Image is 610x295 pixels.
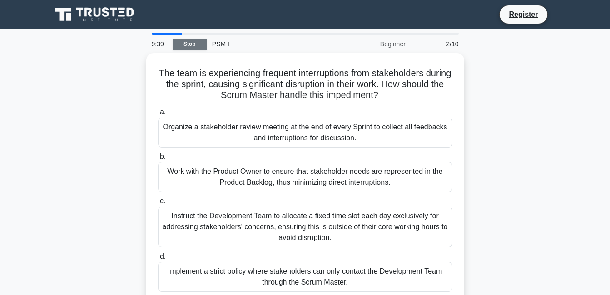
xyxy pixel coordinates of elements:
div: Beginner [332,35,411,53]
div: 2/10 [411,35,464,53]
div: Implement a strict policy where stakeholders can only contact the Development Team through the Sc... [158,262,452,292]
a: Stop [173,39,207,50]
span: c. [160,197,165,205]
div: Instruct the Development Team to allocate a fixed time slot each day exclusively for addressing s... [158,206,452,247]
span: b. [160,152,166,160]
div: 9:39 [146,35,173,53]
div: PSM I [207,35,332,53]
h5: The team is experiencing frequent interruptions from stakeholders during the sprint, causing sign... [157,68,453,101]
span: a. [160,108,166,116]
div: Organize a stakeholder review meeting at the end of every Sprint to collect all feedbacks and int... [158,118,452,147]
div: Work with the Product Owner to ensure that stakeholder needs are represented in the Product Backl... [158,162,452,192]
span: d. [160,252,166,260]
a: Register [503,9,543,20]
